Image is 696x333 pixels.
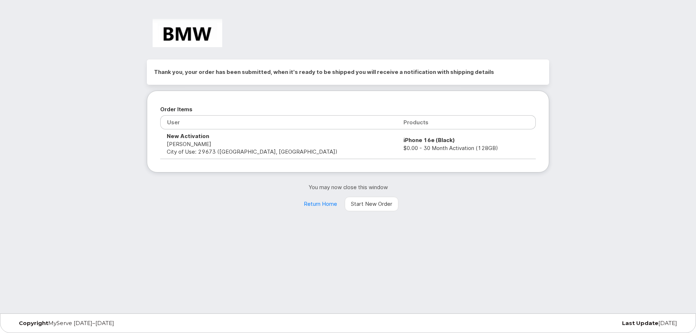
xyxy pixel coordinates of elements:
[19,320,48,326] strong: Copyright
[167,133,209,140] strong: New Activation
[397,129,536,159] td: $0.00 - 30 Month Activation (128GB)
[160,104,536,115] h2: Order Items
[345,197,398,211] a: Start New Order
[403,137,455,143] strong: iPhone 16e (Black)
[154,67,542,78] h2: Thank you, your order has been submitted, when it's ready to be shipped you will receive a notifi...
[160,115,397,129] th: User
[397,115,536,129] th: Products
[153,19,222,47] img: BMW Manufacturing Co LLC
[13,320,236,326] div: MyServe [DATE]–[DATE]
[622,320,658,326] strong: Last Update
[298,197,343,211] a: Return Home
[147,183,549,191] p: You may now close this window
[160,129,397,159] td: [PERSON_NAME] City of Use: 29673 ([GEOGRAPHIC_DATA], [GEOGRAPHIC_DATA])
[460,320,683,326] div: [DATE]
